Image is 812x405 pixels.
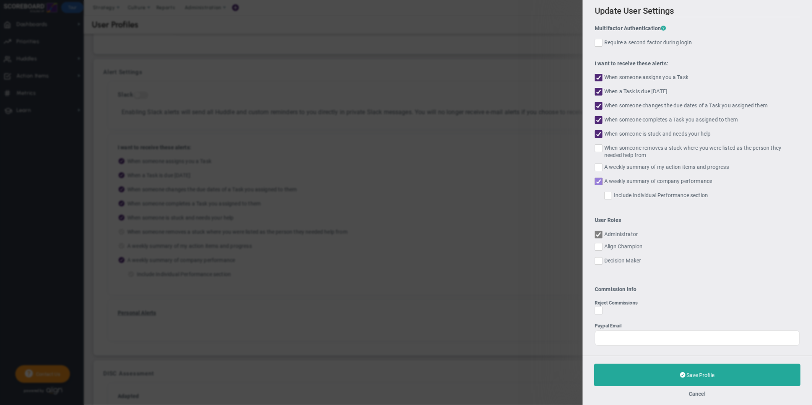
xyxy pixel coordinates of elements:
[595,243,800,253] label: Align Champion
[594,364,801,386] button: Save Profile
[604,231,638,238] span: Administrator
[595,330,800,346] input: Paypal Email
[595,164,800,173] label: A weekly summary of my action items and progress
[595,102,800,112] label: When someone changes the due dates of a Task you assigned them
[595,300,800,317] div: Reject Commissions
[595,25,800,32] h4: Multifactor Authentication
[595,322,800,330] div: Paypal Email
[595,116,800,126] label: When someone completes a Task you assigned to them
[604,192,800,201] label: Include Individual Performance section
[689,391,706,397] button: Cancel
[595,88,800,97] label: When a Task is due [DATE]
[595,178,800,187] label: A weekly summary of company performance
[595,257,800,267] label: Decision Maker
[595,217,800,224] h4: User Roles
[595,60,800,67] h4: I want to receive these alerts:
[595,74,800,83] label: When someone assigns you a Task
[595,39,800,49] label: Require a second factor during login
[595,130,800,140] label: When someone is stuck and needs your help
[595,6,800,17] h2: Update User Settings
[595,144,800,159] label: When someone removes a stuck where you were listed as the person they needed help from
[595,231,800,238] label: You cannot remove yourself from the Administrator role.
[595,286,800,293] h4: Commission Info
[687,372,715,378] span: Save Profile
